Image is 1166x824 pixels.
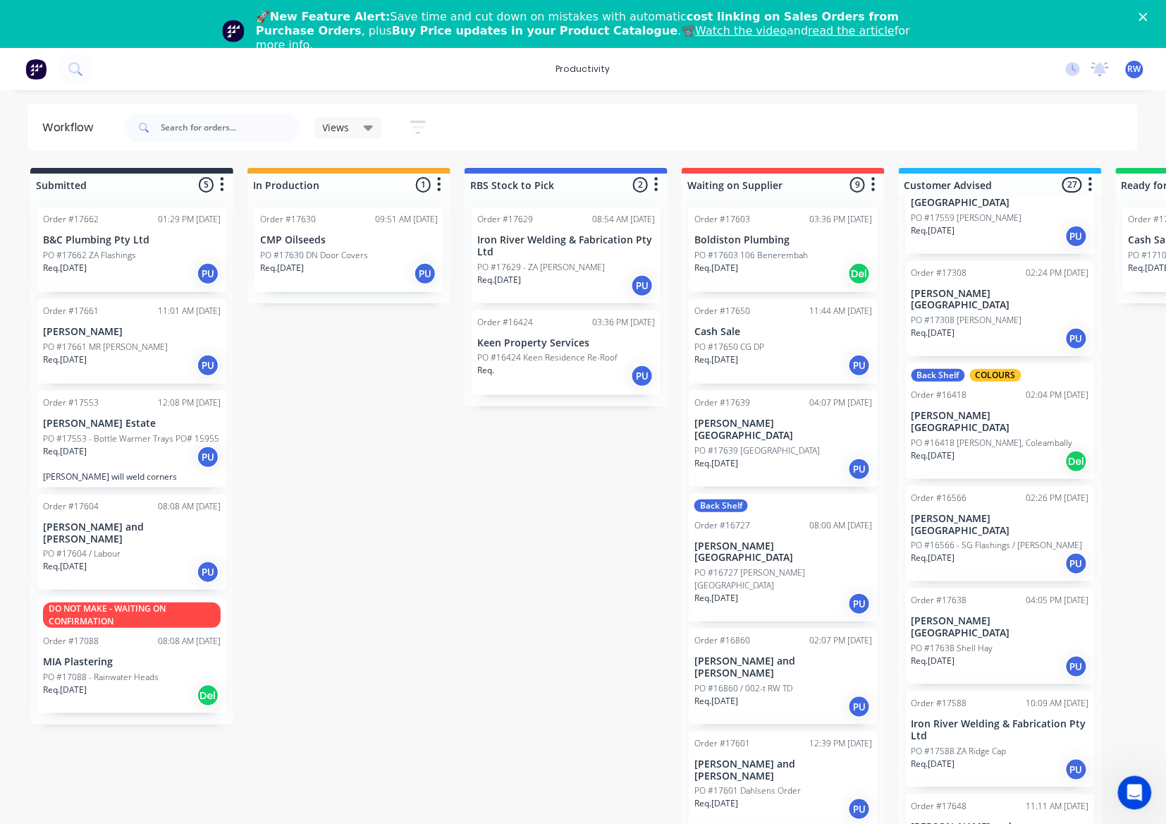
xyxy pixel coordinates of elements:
[1026,594,1089,607] div: 04:05 PM [DATE]
[42,119,100,136] div: Workflow
[477,364,494,377] p: Req.
[260,249,368,262] p: PO #17630 DN Door Covers
[43,353,87,366] p: Req. [DATE]
[43,418,221,430] p: [PERSON_NAME] Estate
[912,288,1089,312] p: [PERSON_NAME][GEOGRAPHIC_DATA]
[912,655,955,667] p: Req. [DATE]
[912,594,967,607] div: Order #17638
[37,299,226,384] div: Order #1766111:01 AM [DATE][PERSON_NAME]PO #17661 MR [PERSON_NAME]Req.[DATE]PU
[256,10,921,52] div: 🚀 Save time and cut down on mistakes with automatic , plus .📽️ and for more info.
[694,592,738,605] p: Req. [DATE]
[694,797,738,810] p: Req. [DATE]
[912,437,1073,449] p: PO #16418 [PERSON_NAME], Coleambally
[912,615,1089,639] p: [PERSON_NAME][GEOGRAPHIC_DATA]
[260,262,304,274] p: Req. [DATE]
[1128,63,1141,75] span: RW
[694,305,750,317] div: Order #17650
[197,446,219,468] div: PU
[694,262,738,274] p: Req. [DATE]
[848,458,871,480] div: PU
[43,560,87,573] p: Req. [DATE]
[254,207,443,292] div: Order #1763009:51 AM [DATE]CMP OilseedsPO #17630 DN Door CoversReq.[DATE]PU
[43,341,168,353] p: PO #17661 MR [PERSON_NAME]
[592,213,655,226] div: 08:54 AM [DATE]
[477,274,521,286] p: Req. [DATE]
[694,396,750,409] div: Order #17639
[694,457,738,470] p: Req. [DATE]
[912,327,955,339] p: Req. [DATE]
[197,262,219,285] div: PU
[689,391,878,487] div: Order #1763904:07 PM [DATE][PERSON_NAME][GEOGRAPHIC_DATA]PO #17639 [GEOGRAPHIC_DATA]Req.[DATE]PU
[43,547,121,560] p: PO #17604 / Labour
[158,500,221,513] div: 08:08 AM [DATE]
[694,784,801,797] p: PO #17601 Dahlsens Order
[694,326,872,338] p: Cash Sale
[43,249,136,262] p: PO #17662 ZA Flashings
[323,120,350,135] span: Views
[694,737,750,750] div: Order #17601
[689,299,878,384] div: Order #1765011:44 AM [DATE]Cash SalePO #17650 CG DPReq.[DATE]PU
[912,410,1089,434] p: [PERSON_NAME][GEOGRAPHIC_DATA]
[43,305,99,317] div: Order #17661
[912,745,1007,758] p: PO #17588 ZA Ridge Cap
[43,500,99,513] div: Order #17604
[477,261,605,274] p: PO #17629 - ZA [PERSON_NAME]
[694,444,820,457] p: PO #17639 [GEOGRAPHIC_DATA]
[197,354,219,377] div: PU
[694,634,750,647] div: Order #16860
[694,519,750,532] div: Order #16727
[848,593,871,615] div: PU
[1026,389,1089,401] div: 02:04 PM [DATE]
[970,369,1021,382] div: COLOURS
[592,316,655,329] div: 03:36 PM [DATE]
[158,635,221,648] div: 08:08 AM [DATE]
[694,213,750,226] div: Order #17603
[43,234,221,246] p: B&C Plumbing Pty Ltd
[848,354,871,377] div: PU
[477,351,618,364] p: PO #16424 Keen Residence Re-Roof
[477,213,533,226] div: Order #17629
[414,262,436,285] div: PU
[158,396,221,409] div: 12:08 PM [DATE]
[43,445,87,458] p: Req. [DATE]
[689,207,878,292] div: Order #1760303:36 PM [DATE]Boldiston PlumbingPO #17603 106 BenerembahReq.[DATE]Del
[260,213,316,226] div: Order #17630
[37,207,226,292] div: Order #1766201:29 PM [DATE]B&C Plumbing Pty LtdPO #17662 ZA FlashingsReq.[DATE]PU
[694,249,808,262] p: PO #17603 106 Benerembah
[809,634,872,647] div: 02:07 PM [DATE]
[912,212,1022,224] p: PO #17559 [PERSON_NAME]
[1065,327,1088,350] div: PU
[912,185,1089,209] p: [PERSON_NAME][GEOGRAPHIC_DATA]
[43,471,221,482] p: [PERSON_NAME] will weld corners
[37,391,226,487] div: Order #1755312:08 PM [DATE][PERSON_NAME] EstatePO #17553 - Bottle Warmer Trays PO# 15955Req.[DATE...
[912,718,1089,742] p: Iron River Welding & Fabrication Pty Ltd
[912,539,1083,552] p: PO #16566 - SG Flashings / [PERSON_NAME]
[906,363,1095,479] div: Back ShelfCOLOURSOrder #1641802:04 PM [DATE][PERSON_NAME][GEOGRAPHIC_DATA]PO #16418 [PERSON_NAME]...
[906,588,1095,684] div: Order #1763804:05 PM [DATE][PERSON_NAME][GEOGRAPHIC_DATA]PO #17638 Shell HayReq.[DATE]PU
[906,486,1095,582] div: Order #1656602:26 PM [DATE][PERSON_NAME][GEOGRAPHIC_DATA]PO #16566 - SG Flashings / [PERSON_NAME]...
[912,224,955,237] p: Req. [DATE]
[809,213,872,226] div: 03:36 PM [DATE]
[43,521,221,545] p: [PERSON_NAME] and [PERSON_NAME]
[912,267,967,279] div: Order #17308
[848,262,871,285] div: Del
[809,396,872,409] div: 04:07 PM [DATE]
[197,561,219,583] div: PU
[912,642,993,655] p: PO #17638 Shell Hay
[809,305,872,317] div: 11:44 AM [DATE]
[809,519,872,532] div: 08:00 AM [DATE]
[43,635,99,648] div: Order #17088
[694,682,792,695] p: PO #16860 / 002-t RW TD
[912,697,967,710] div: Order #17588
[912,369,965,382] div: Back Shelf
[694,566,872,592] p: PO #16727 [PERSON_NAME][GEOGRAPHIC_DATA]
[906,691,1095,787] div: Order #1758810:09 AM [DATE]Iron River Welding & Fabrication Pty LtdPO #17588 ZA Ridge CapReq.[DAT...
[43,684,87,696] p: Req. [DATE]
[43,602,221,628] div: DO NOT MAKE - WAITING ON CONFIRMATION
[1065,655,1088,678] div: PU
[906,261,1095,357] div: Order #1730802:24 PM [DATE][PERSON_NAME][GEOGRAPHIC_DATA]PO #17308 [PERSON_NAME]Req.[DATE]PU
[158,305,221,317] div: 11:01 AM [DATE]
[392,24,677,37] b: Buy Price updates in your Product Catalogue
[477,316,533,329] div: Order #16424
[631,274,653,297] div: PU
